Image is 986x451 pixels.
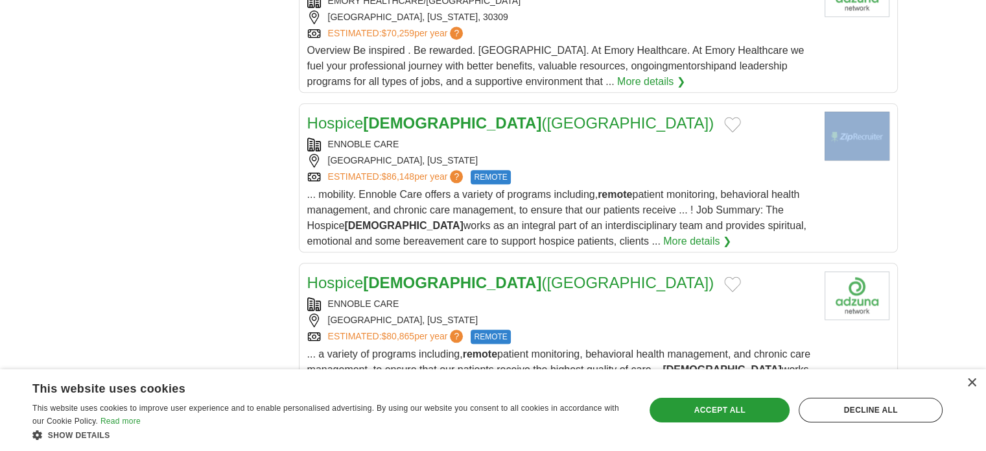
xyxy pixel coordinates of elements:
[100,417,141,426] a: Read more, opens a new window
[307,189,806,247] span: ... mobility. Ennoble Care offers a variety of programs including, patient monitoring, behavioral...
[471,330,510,344] span: REMOTE
[825,112,889,160] img: Company logo
[363,274,541,291] strong: [DEMOGRAPHIC_DATA]
[724,276,741,292] button: Add to favorite jobs
[307,10,814,24] div: [GEOGRAPHIC_DATA], [US_STATE], 30309
[328,27,466,40] a: ESTIMATED:$70,259per year?
[48,431,110,440] span: Show details
[328,170,466,184] a: ESTIMATED:$86,148per year?
[825,271,889,320] img: Company logo
[328,330,466,344] a: ESTIMATED:$80,865per year?
[598,189,632,200] strong: remote
[471,170,510,184] span: REMOTE
[307,313,814,327] div: [GEOGRAPHIC_DATA], [US_STATE]
[381,331,414,341] span: $80,865
[32,428,627,441] div: Show details
[381,171,414,182] span: $86,148
[344,220,463,231] strong: [DEMOGRAPHIC_DATA]
[307,138,814,151] div: ENNOBLE CARE
[381,28,414,38] span: $70,259
[663,364,781,375] strong: [DEMOGRAPHIC_DATA]
[463,348,497,360] strong: remote
[307,297,814,311] div: ENNOBLE CARE
[32,377,594,396] div: This website uses cookies
[450,27,463,40] span: ?
[307,114,714,132] a: Hospice[DEMOGRAPHIC_DATA]([GEOGRAPHIC_DATA])
[724,117,741,132] button: Add to favorite jobs
[650,398,790,422] div: Accept all
[450,330,463,343] span: ?
[967,378,976,388] div: Close
[32,404,619,426] span: This website uses cookies to improve user experience and to enable personalised advertising. By u...
[363,114,541,132] strong: [DEMOGRAPHIC_DATA]
[799,398,943,422] div: Decline all
[450,170,463,183] span: ?
[307,348,810,406] span: ... a variety of programs including, patient monitoring, behavioral health management, and chroni...
[307,274,714,291] a: Hospice[DEMOGRAPHIC_DATA]([GEOGRAPHIC_DATA])
[307,45,804,87] span: Overview Be inspired . Be rewarded. [GEOGRAPHIC_DATA]. At Emory Healthcare. At Emory Healthcare w...
[663,234,731,249] a: More details ❯
[307,154,814,167] div: [GEOGRAPHIC_DATA], [US_STATE]
[617,74,685,90] a: More details ❯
